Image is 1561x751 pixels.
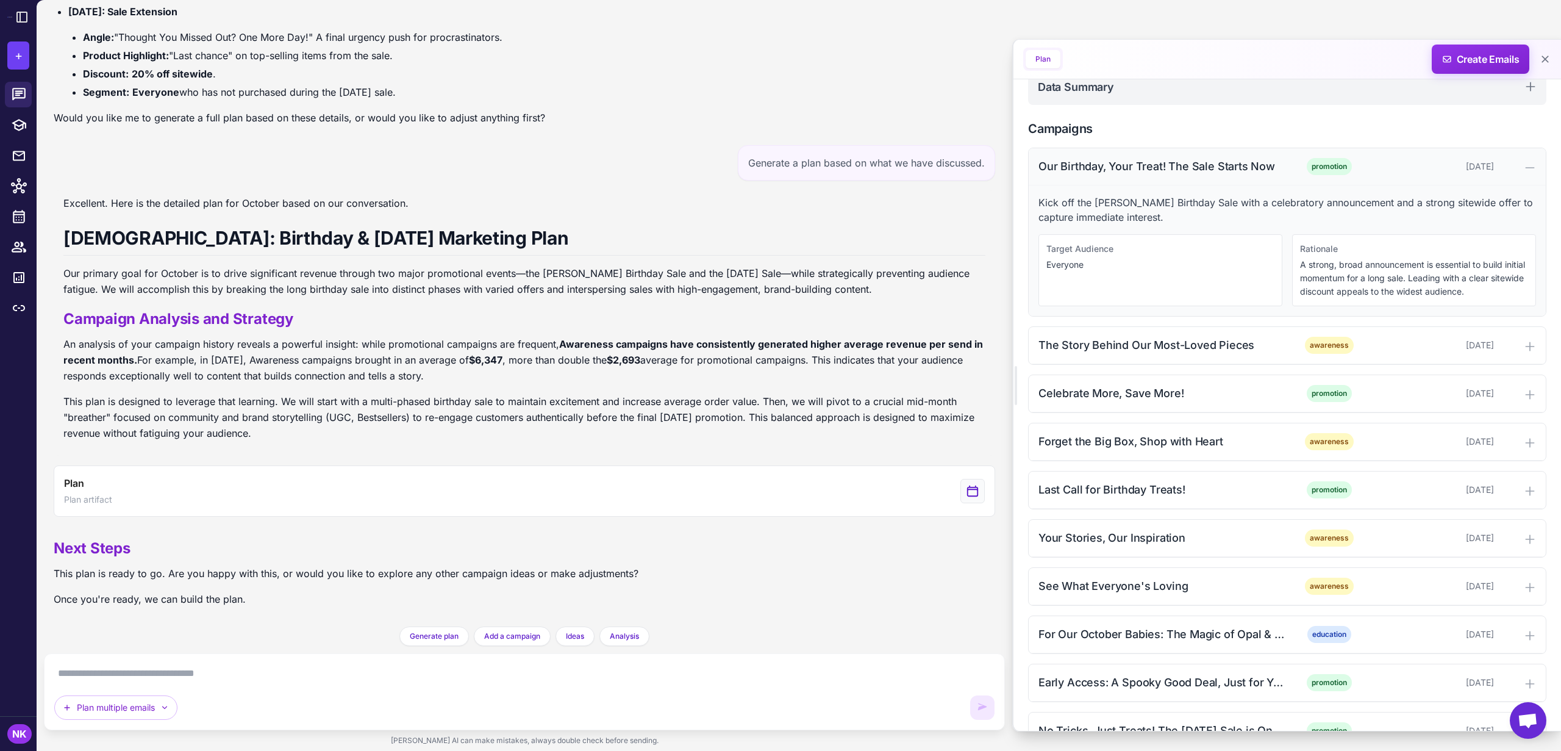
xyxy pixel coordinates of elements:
[1038,578,1285,594] div: See What Everyone's Loving
[1307,158,1352,175] span: promotion
[64,476,84,490] span: Plan
[83,29,995,45] li: "Thought You Missed Out? One More Day!" A final urgency push for procrastinators.
[1307,385,1352,402] span: promotion
[1028,120,1546,138] h2: Campaigns
[1373,724,1494,738] div: [DATE]
[63,393,985,441] p: This plan is designed to leverage that learning. We will start with a multi-phased birthday sale ...
[15,46,23,65] span: +
[1305,578,1354,595] span: awareness
[1373,628,1494,641] div: [DATE]
[1373,435,1494,448] div: [DATE]
[1373,483,1494,497] div: [DATE]
[1373,531,1494,545] div: [DATE]
[1373,387,1494,400] div: [DATE]
[1373,160,1494,173] div: [DATE]
[83,66,995,82] li: .
[132,86,179,98] strong: Everyone
[54,566,638,581] p: This plan is ready to go. Are you happy with this, or would you like to explore any other campaig...
[83,48,995,63] li: "Last chance" on top-selling items from the sale.
[1307,722,1352,739] span: promotion
[474,627,551,646] button: Add a campaign
[1038,530,1285,546] div: Your Stories, Our Inspiration
[54,695,177,720] button: Plan multiple emails
[399,627,469,646] button: Generate plan
[132,68,213,80] strong: 20% off sitewide
[1038,385,1285,401] div: Celebrate More, Save More!
[1432,45,1529,74] button: Create Emails
[1510,702,1546,739] div: Open chat
[1373,339,1494,352] div: [DATE]
[54,465,995,517] button: View generated Plan
[54,110,995,126] p: Would you like me to generate a full plan based on these details, or would you like to adjust any...
[83,68,129,80] strong: Discount:
[1038,433,1285,450] div: Forget the Big Box, Shop with Heart
[63,336,985,384] p: An analysis of your campaign history reveals a powerful insight: while promotional campaigns are ...
[1038,337,1285,353] div: The Story Behind Our Most-Loved Pieces
[555,627,595,646] button: Ideas
[83,49,169,62] strong: Product Highlight:
[610,631,639,642] span: Analysis
[1026,50,1060,68] button: Plan
[1300,258,1528,298] p: A strong, broad announcement is essential to build initial momentum for a long sale. Leading with...
[1046,258,1274,271] p: Everyone
[1427,45,1534,74] span: Create Emails
[599,627,649,646] button: Analysis
[1305,530,1354,547] span: awareness
[54,591,638,607] p: Once you're ready, we can build the plan.
[484,631,540,642] span: Add a campaign
[469,354,502,366] strong: $6,347
[410,631,459,642] span: Generate plan
[64,493,112,506] span: Plan artifact
[63,338,983,366] strong: Awareness campaigns have consistently generated higher average revenue per send in recent months.
[68,5,177,18] strong: [DATE]: Sale Extension
[7,16,12,17] img: Raleon Logo
[566,631,584,642] span: Ideas
[83,86,129,98] strong: Segment:
[63,226,985,256] h1: [DEMOGRAPHIC_DATA]: Birthday & [DATE] Marketing Plan
[83,84,995,100] li: who has not purchased during the [DATE] sale.
[738,145,995,181] div: Generate a plan based on what we have discussed.
[63,309,985,329] h2: Campaign Analysis and Strategy
[1373,676,1494,689] div: [DATE]
[7,724,32,744] div: NK
[83,31,114,43] strong: Angle:
[1038,674,1285,691] div: Early Access: A Spooky Good Deal, Just for You
[1307,674,1352,691] span: promotion
[44,730,1005,751] div: [PERSON_NAME] AI can make mistakes, always double check before sending.
[1373,580,1494,593] div: [DATE]
[1038,481,1285,498] div: Last Call for Birthday Treats!
[1038,79,1114,95] h2: Data Summary
[1038,158,1285,174] div: Our Birthday, Your Treat! The Sale Starts Now
[607,354,640,366] strong: $2,693
[1038,626,1285,642] div: For Our October Babies: The Magic of Opal & Tourmaline
[7,41,29,70] button: +
[54,539,638,558] h2: Next Steps
[1300,242,1528,256] div: Rationale
[1038,195,1536,225] p: Kick off the [PERSON_NAME] Birthday Sale with a celebratory announcement and a strong sitewide of...
[63,195,985,211] p: Excellent. Here is the detailed plan for October based on our conversation.
[1307,481,1352,498] span: promotion
[1305,433,1354,450] span: awareness
[1307,626,1351,643] span: education
[1305,337,1354,354] span: awareness
[1046,242,1274,256] div: Target Audience
[63,265,985,297] p: Our primary goal for October is to drive significant revenue through two major promotional events...
[1038,722,1285,739] div: No Tricks, Just Treats! The [DATE] Sale is On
